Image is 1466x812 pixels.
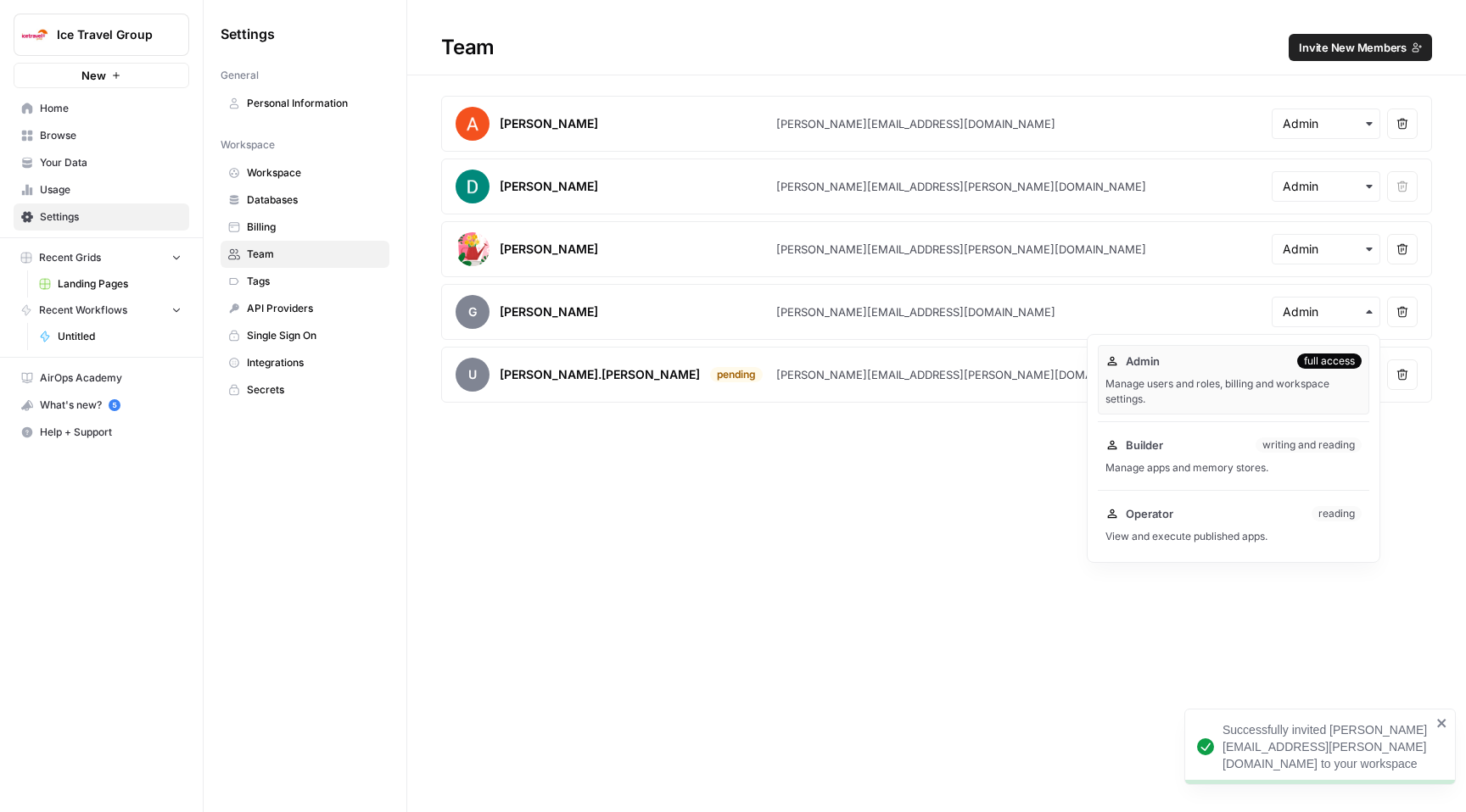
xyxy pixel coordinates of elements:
span: u [456,358,490,392]
button: Help + Support [14,419,189,446]
span: Recent Grids [39,250,101,265]
span: G [456,295,490,329]
input: Admin [1283,303,1369,320]
div: full access [1297,353,1362,369]
span: Builder [1126,437,1163,453]
a: Integrations [221,349,389,376]
span: Ice Travel Group [57,26,159,43]
div: [PERSON_NAME] [500,115,598,132]
div: pending [710,367,763,382]
div: [PERSON_NAME] [500,241,598,258]
span: Home [40,101,182,116]
span: Untitled [58,329,182,344]
span: Help + Support [40,425,182,440]
div: reading [1312,506,1362,521]
span: Admin [1126,353,1160,370]
span: Your Data [40,155,182,170]
a: Landing Pages [31,270,189,298]
button: What's new? 5 [14,392,189,419]
a: Billing [221,214,389,241]
button: close [1436,716,1448,730]
span: Workspace [247,165,382,181]
div: writing and reading [1256,437,1362,453]
a: Settings [14,203,189,231]
a: Untitled [31,323,189,350]
img: avatar [456,170,490,203]
a: Team [221,241,389,268]
div: [PERSON_NAME] [500,178,598,195]
div: View and execute published apps. [1105,529,1362,544]
div: [PERSON_NAME][EMAIL_ADDRESS][PERSON_NAME][DOMAIN_NAME] [776,366,1146,383]
a: Browse [14,122,189,149]
img: Ice Travel Group Logo [20,19,50,50]
button: Workspace: Ice Travel Group [14,14,189,56]
span: API Providers [247,301,382,316]
span: AirOps Academy [40,370,182,386]
text: 5 [112,401,116,409]
a: API Providers [221,295,389,322]
div: Manage apps and memory stores. [1105,460,1362,476]
button: Invite New Members [1289,34,1432,61]
span: Integrations [247,355,382,370]
img: avatar [456,107,490,141]
a: Tags [221,268,389,295]
input: Admin [1283,241,1369,258]
a: Databases [221,186,389,214]
div: [PERSON_NAME][EMAIL_ADDRESS][PERSON_NAME][DOMAIN_NAME] [776,178,1146,195]
a: Workspace [221,159,389,186]
a: Single Sign On [221,322,389,349]
span: Billing [247,220,382,235]
button: New [14,63,189,88]
span: Browse [40,128,182,143]
span: Workspace [221,137,275,153]
a: Personal Information [221,90,389,117]
span: Settings [40,209,182,225]
span: Single Sign On [247,328,382,343]
span: Operator [1126,505,1173,522]
div: Successfully invited [PERSON_NAME][EMAIL_ADDRESS][PERSON_NAME][DOMAIN_NAME] to your workspace [1223,721,1431,772]
a: Secrets [221,376,389,403]
span: Settings [221,24,275,44]
span: Usage [40,182,182,197]
a: Your Data [14,149,189,176]
div: Manage users and roles, billing and workspace settings. [1105,376,1362,407]
div: [PERSON_NAME][EMAIL_ADDRESS][DOMAIN_NAME] [776,303,1055,320]
input: Admin [1283,115,1369,132]
a: 5 [109,399,120,411]
a: Usage [14,176,189,203]
div: What's new? [14,392,188,418]
div: [PERSON_NAME] [500,303,598,320]
span: Databases [247,192,382,208]
input: Admin [1283,178,1369,195]
div: [PERSON_NAME][EMAIL_ADDRESS][DOMAIN_NAME] [776,115,1055,132]
span: Tags [247,274,382,289]
div: [PERSON_NAME][EMAIL_ADDRESS][PERSON_NAME][DOMAIN_NAME] [776,241,1146,258]
span: General [221,68,259,83]
span: Secrets [247,382,382,398]
span: Invite New Members [1299,39,1407,56]
span: New [81,67,106,84]
button: Recent Grids [14,245,189,270]
a: Home [14,95,189,122]
div: Team [407,34,1466,61]
a: AirOps Academy [14,364,189,392]
div: [PERSON_NAME].[PERSON_NAME] [500,366,700,383]
button: Recent Workflows [14,298,189,323]
img: avatar [456,232,490,266]
span: Recent Workflows [39,303,127,318]
span: Personal Information [247,96,382,111]
span: Team [247,247,382,262]
span: Landing Pages [58,276,182,292]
